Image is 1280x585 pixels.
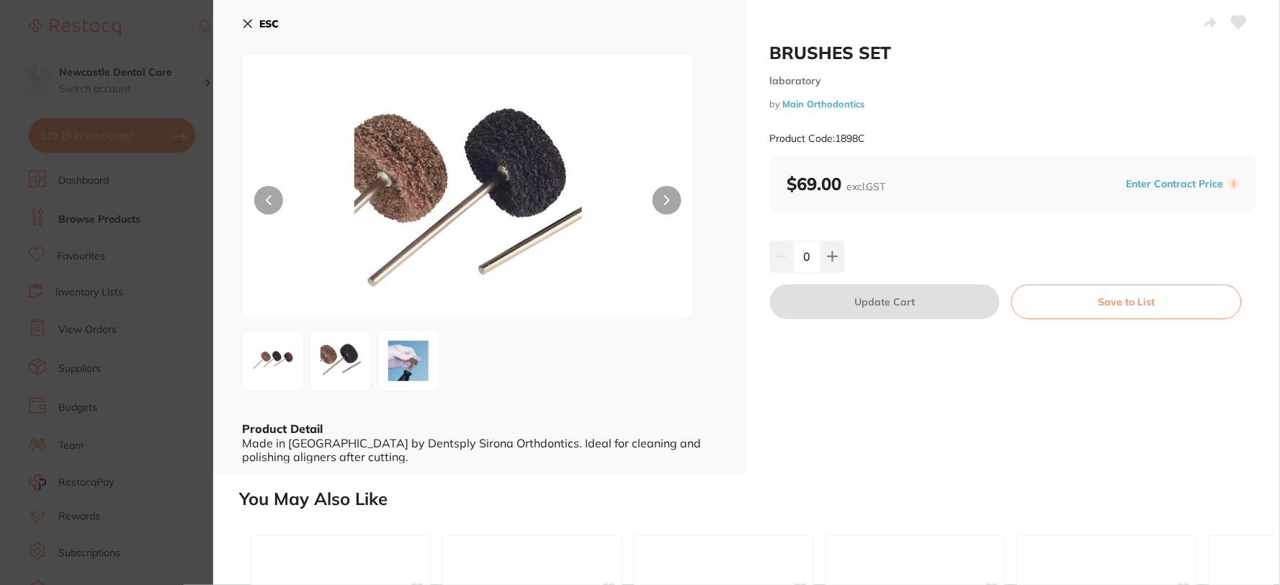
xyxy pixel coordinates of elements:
button: ESC [242,12,279,36]
img: MjQ1NjAyMQ [382,335,434,387]
div: Made in [GEOGRAPHIC_DATA] by Dentsply Sirona Orthdontics. Ideal for cleaning and polishing aligne... [242,437,718,463]
img: NjAyMQ [333,90,603,318]
b: $69.00 [787,173,886,195]
span: excl. GST [847,180,886,193]
img: NDI0NTYwMjE [247,335,299,387]
h2: BRUSHES SET [770,42,1258,63]
small: laboratory [770,75,1258,87]
img: NjAyMQ [315,335,367,387]
small: Product Code: 1898C [770,133,866,145]
label: i [1228,178,1240,189]
a: Main Orthodontics [783,98,865,110]
button: Update Cart [770,285,1001,319]
button: Save to List [1011,285,1242,319]
h2: You May Also Like [239,489,1274,509]
button: Enter Contract Price [1122,177,1228,191]
b: Product Detail [242,421,323,436]
b: ESC [259,17,279,30]
small: by [770,99,1258,110]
